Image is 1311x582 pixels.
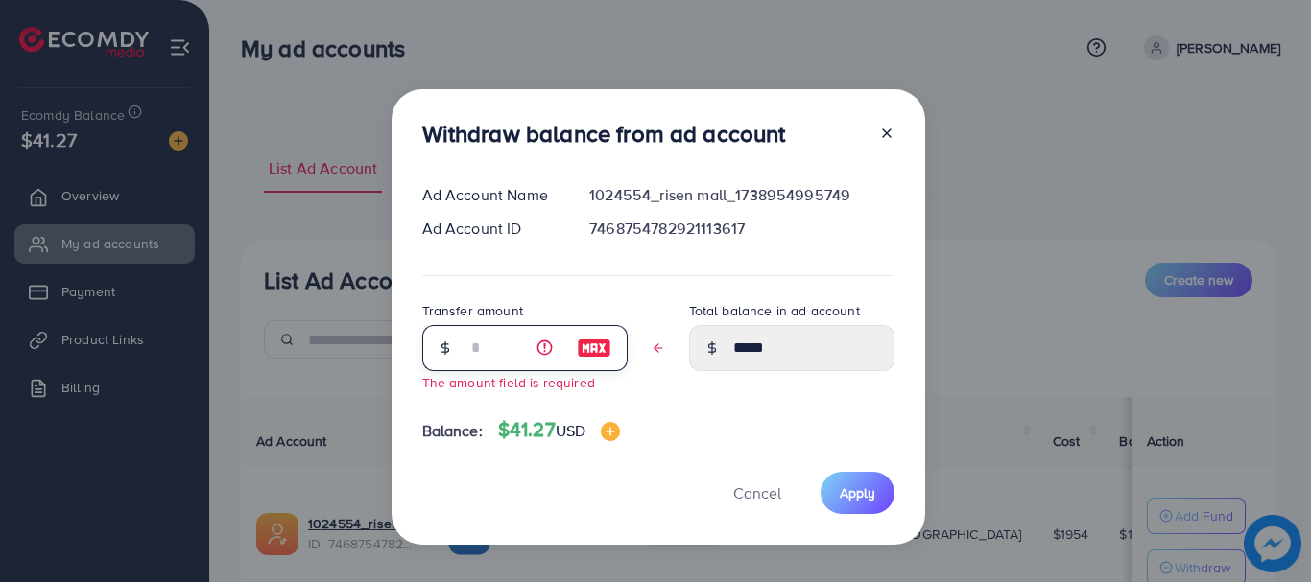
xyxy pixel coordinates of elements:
[689,301,860,320] label: Total balance in ad account
[840,483,875,502] span: Apply
[422,420,483,442] span: Balance:
[556,420,585,441] span: USD
[601,422,620,441] img: image
[407,184,575,206] div: Ad Account Name
[709,472,805,513] button: Cancel
[407,218,575,240] div: Ad Account ID
[422,373,595,391] small: The amount field is required
[821,472,894,513] button: Apply
[574,218,909,240] div: 7468754782921113617
[498,418,620,442] h4: $41.27
[733,482,781,503] span: Cancel
[422,301,523,320] label: Transfer amount
[574,184,909,206] div: 1024554_risen mall_1738954995749
[577,337,611,360] img: image
[422,120,786,148] h3: Withdraw balance from ad account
